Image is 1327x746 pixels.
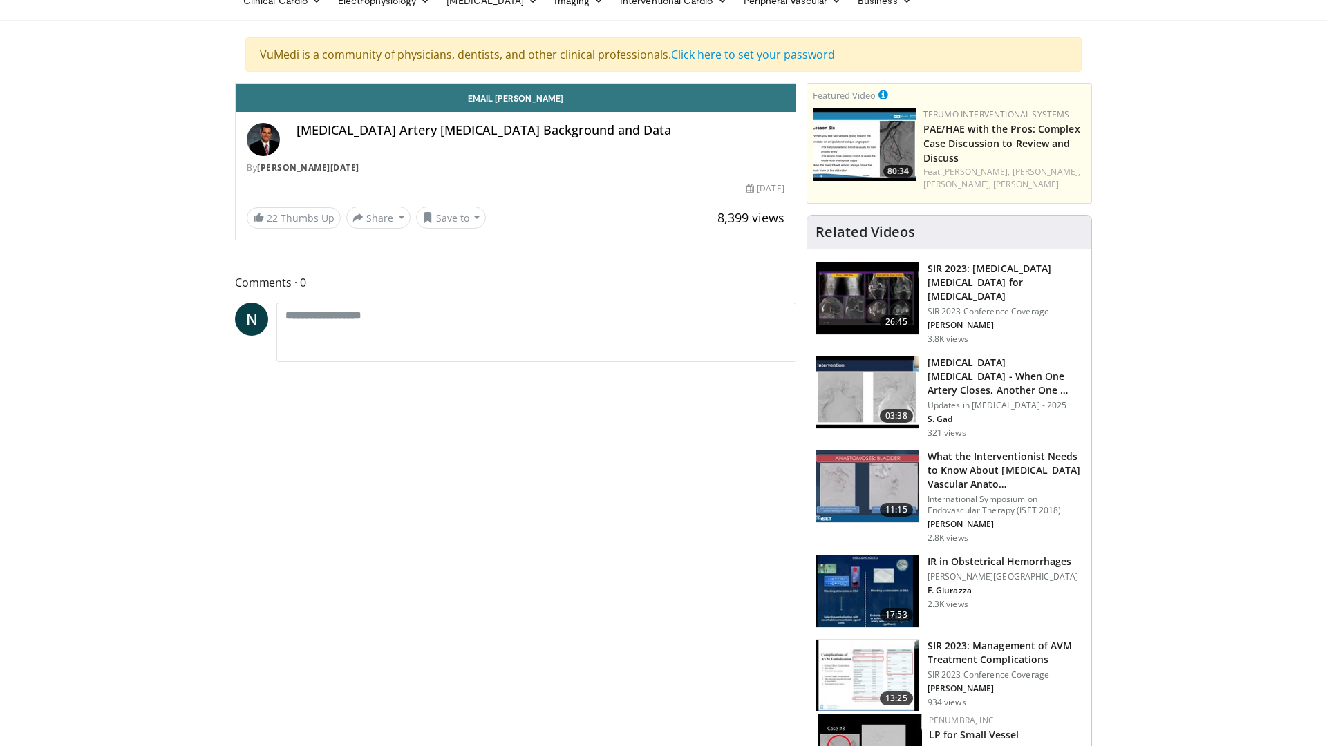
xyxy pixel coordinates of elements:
h3: IR in Obstetrical Hemorrhages [928,555,1079,568]
a: Terumo Interventional Systems [923,108,1070,120]
a: 11:15 What the Interventionist Needs to Know About [MEDICAL_DATA] Vascular Anato… International S... [816,450,1083,544]
span: 8,399 views [717,209,784,226]
a: PAE/HAE with the Pros: Complex Case Discussion to Review and Discuss [923,122,1080,164]
a: 26:45 SIR 2023: [MEDICAL_DATA] [MEDICAL_DATA] for [MEDICAL_DATA] SIR 2023 Conference Coverage [PE... [816,262,1083,345]
p: [PERSON_NAME][GEOGRAPHIC_DATA] [928,571,1079,582]
p: International Symposium on Endovascular Therapy (ISET 2018) [928,494,1083,516]
p: [PERSON_NAME] [928,320,1083,331]
span: 17:53 [880,608,913,622]
p: [PERSON_NAME] [928,683,1083,694]
h3: SIR 2023: Management of AVM Treatment Complications [928,639,1083,667]
p: F. Giurazza [928,585,1079,596]
small: Featured Video [813,89,876,102]
h4: Related Videos [816,224,915,240]
a: N [235,303,268,336]
button: Save to [416,207,487,229]
a: 13:25 SIR 2023: Management of AVM Treatment Complications SIR 2023 Conference Coverage [PERSON_NA... [816,639,1083,712]
a: 22 Thumbs Up [247,207,341,229]
p: 3.8K views [928,334,968,345]
img: 216de4f0-9140-45b1-b3f2-c440a2c4d535.150x105_q85_crop-smart_upscale.jpg [816,356,919,428]
h3: What the Interventionist Needs to Know About [MEDICAL_DATA] Vascular Anato… [928,450,1083,491]
p: 934 views [928,697,966,708]
p: 2.8K views [928,533,968,544]
img: 45fd5efb-1554-4152-b318-db22fed5cc06.150x105_q85_crop-smart_upscale.jpg [816,450,919,522]
span: 13:25 [880,691,913,705]
button: Share [346,207,411,229]
p: 321 views [928,428,966,439]
div: By [247,162,784,174]
span: Comments 0 [235,274,796,291]
p: SIR 2023 Conference Coverage [928,669,1083,680]
a: Email [PERSON_NAME] [236,84,796,112]
span: 03:38 [880,409,913,423]
img: e500271a-0564-403f-93f0-951665b3df19.150x105_q85_crop-smart_upscale.jpg [813,108,916,181]
div: [DATE] [746,182,784,195]
p: SIR 2023 Conference Coverage [928,306,1083,317]
a: Click here to set your password [671,47,835,62]
img: 82a8eb3e-318a-46cc-ac4b-f374953cad97.150x105_q85_crop-smart_upscale.jpg [816,640,919,711]
img: Avatar [247,123,280,156]
a: 80:34 [813,108,916,181]
p: Updates in [MEDICAL_DATA] - 2025 [928,400,1083,411]
a: [PERSON_NAME] [993,178,1059,190]
span: 22 [267,211,278,224]
a: [PERSON_NAME][DATE] [257,162,359,173]
div: VuMedi is a community of physicians, dentists, and other clinical professionals. [245,37,1082,72]
h4: [MEDICAL_DATA] Artery [MEDICAL_DATA] Background and Data [297,123,784,138]
a: [PERSON_NAME], [923,178,991,190]
a: [PERSON_NAME], [1013,166,1080,178]
h3: SIR 2023: [MEDICAL_DATA] [MEDICAL_DATA] for [MEDICAL_DATA] [928,262,1083,303]
img: be6b0377-cdfe-4f7b-8050-068257d09c09.150x105_q85_crop-smart_upscale.jpg [816,262,919,334]
img: 5a5f2f14-0377-4175-a80d-7ef1a43264c3.150x105_q85_crop-smart_upscale.jpg [816,555,919,627]
p: 2.3K views [928,599,968,610]
a: 17:53 IR in Obstetrical Hemorrhages [PERSON_NAME][GEOGRAPHIC_DATA] F. Giurazza 2.3K views [816,555,1083,628]
span: 80:34 [883,165,913,178]
span: 11:15 [880,503,913,517]
h3: [MEDICAL_DATA] [MEDICAL_DATA] - When One Artery Closes, Another One … [928,356,1083,397]
a: Penumbra, Inc. [929,714,996,726]
p: [PERSON_NAME] [928,519,1083,530]
p: S. Gad [928,414,1083,425]
span: 26:45 [880,315,913,329]
div: Feat. [923,166,1086,191]
a: [PERSON_NAME], [942,166,1010,178]
a: 03:38 [MEDICAL_DATA] [MEDICAL_DATA] - When One Artery Closes, Another One … Updates in [MEDICAL_D... [816,356,1083,439]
